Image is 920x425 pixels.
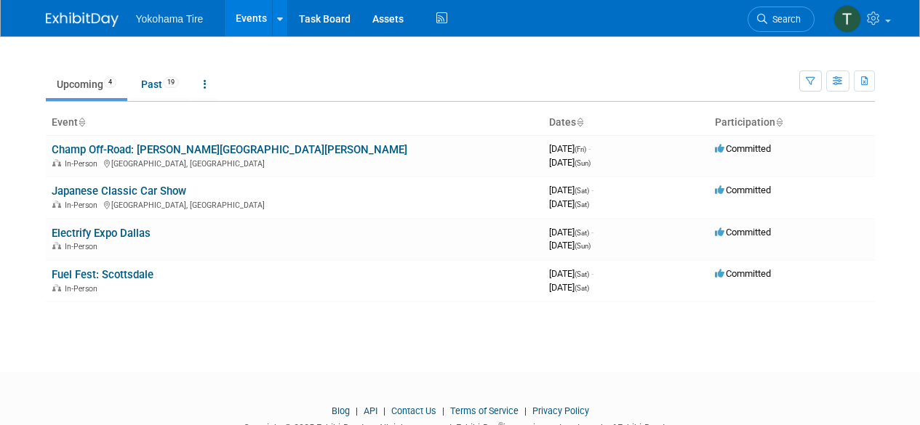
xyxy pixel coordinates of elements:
img: In-Person Event [52,284,61,291]
span: [DATE] [549,143,591,154]
span: [DATE] [549,185,593,195]
img: In-Person Event [52,242,61,249]
a: Sort by Start Date [576,116,583,128]
span: In-Person [65,159,102,169]
span: | [521,405,530,416]
div: [GEOGRAPHIC_DATA], [GEOGRAPHIC_DATA] [52,157,537,169]
a: Fuel Fest: Scottsdale [52,268,153,281]
div: [GEOGRAPHIC_DATA], [GEOGRAPHIC_DATA] [52,198,537,210]
span: In-Person [65,201,102,210]
a: Search [748,7,815,32]
a: Upcoming4 [46,70,127,98]
span: [DATE] [549,157,591,168]
span: [DATE] [549,198,589,209]
span: Yokohama Tire [136,13,204,25]
th: Event [46,110,543,135]
a: API [364,405,377,416]
span: Committed [715,185,771,195]
span: (Sat) [575,201,589,209]
a: Sort by Participation Type [775,116,783,128]
span: [DATE] [549,227,593,238]
a: Electrify Expo Dallas [52,227,151,240]
a: Champ Off-Road: [PERSON_NAME][GEOGRAPHIC_DATA][PERSON_NAME] [52,143,407,156]
span: - [588,143,591,154]
span: Committed [715,268,771,279]
img: In-Person Event [52,159,61,166]
span: Search [767,14,801,25]
a: Contact Us [391,405,436,416]
span: 19 [163,77,179,88]
span: - [591,227,593,238]
span: In-Person [65,242,102,251]
span: (Fri) [575,145,586,153]
span: [DATE] [549,268,593,279]
th: Participation [709,110,875,135]
a: Japanese Classic Car Show [52,185,186,198]
a: Past19 [130,70,190,98]
a: Blog [332,405,350,416]
span: 4 [104,77,116,88]
span: (Sat) [575,229,589,237]
img: Tyler Martin [833,5,861,33]
span: (Sat) [575,187,589,195]
span: [DATE] [549,282,589,293]
span: (Sat) [575,270,589,278]
span: - [591,268,593,279]
span: (Sun) [575,159,591,167]
span: Committed [715,227,771,238]
span: [DATE] [549,240,591,251]
span: (Sun) [575,242,591,250]
th: Dates [543,110,709,135]
span: | [380,405,389,416]
img: ExhibitDay [46,12,119,27]
span: (Sat) [575,284,589,292]
span: In-Person [65,284,102,294]
a: Privacy Policy [532,405,589,416]
span: | [352,405,361,416]
a: Sort by Event Name [78,116,85,128]
span: - [591,185,593,195]
span: Committed [715,143,771,154]
img: In-Person Event [52,201,61,208]
span: | [439,405,448,416]
a: Terms of Service [450,405,519,416]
